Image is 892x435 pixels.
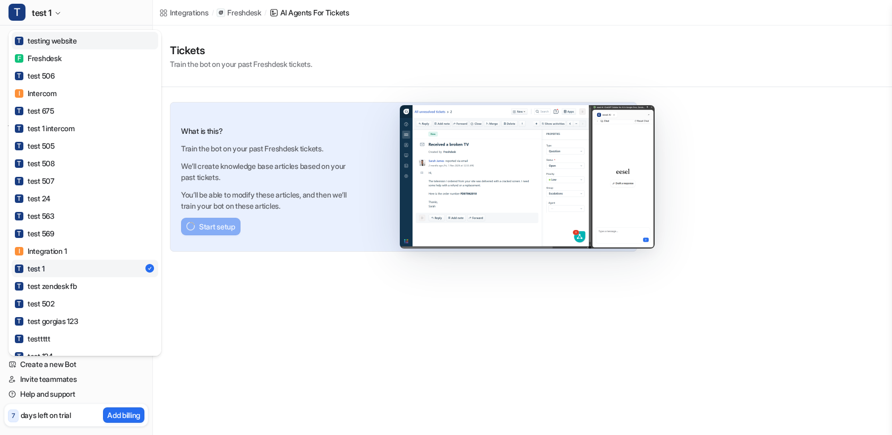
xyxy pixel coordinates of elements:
span: T [15,177,23,185]
span: test 1 [32,5,52,20]
div: test 675 [15,105,54,116]
span: T [15,212,23,220]
div: test 502 [15,298,55,309]
span: I [15,247,23,255]
span: T [15,142,23,150]
span: T [15,335,23,343]
span: T [15,282,23,291]
span: I [15,89,23,98]
span: T [15,300,23,308]
span: T [15,124,23,133]
div: testtttt [15,333,50,344]
div: testing website [15,35,77,46]
span: T [15,317,23,326]
span: T [15,72,23,80]
div: test 508 [15,158,55,169]
span: T [8,4,25,21]
div: Ttest 1 [8,30,161,356]
span: F [15,54,23,63]
div: test 507 [15,175,55,186]
span: T [15,37,23,45]
div: Integration 1 [15,245,66,257]
span: T [15,194,23,203]
div: test 563 [15,210,55,221]
span: T [15,265,23,273]
div: test 124 [15,351,53,362]
div: test 505 [15,140,55,151]
div: test 1 [15,263,44,274]
div: Intercom [15,88,57,99]
span: T [15,352,23,361]
span: T [15,159,23,168]
span: T [15,229,23,238]
div: test 1 intercom [15,123,75,134]
div: Freshdesk [15,53,61,64]
div: test 24 [15,193,50,204]
div: test 506 [15,70,55,81]
div: test 569 [15,228,54,239]
div: test gorgias 123 [15,315,79,327]
div: test zendesk fb [15,280,77,292]
span: T [15,107,23,115]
